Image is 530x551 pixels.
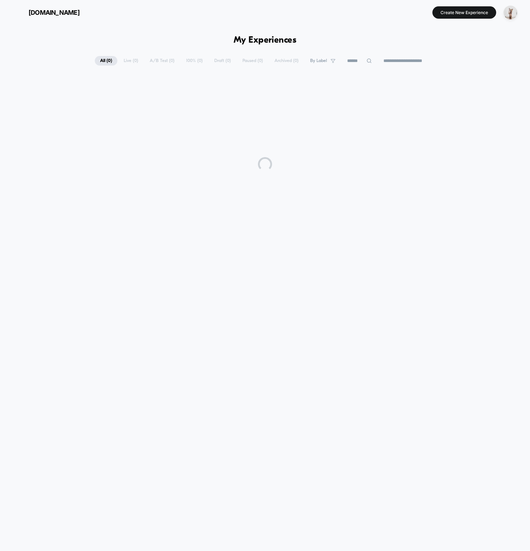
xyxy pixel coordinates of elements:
[310,58,327,63] span: By Label
[234,35,297,45] h1: My Experiences
[95,56,117,66] span: All ( 0 )
[432,6,496,19] button: Create New Experience
[11,7,82,18] button: [DOMAIN_NAME]
[29,9,80,16] span: [DOMAIN_NAME]
[504,6,517,19] img: ppic
[501,5,519,20] button: ppic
